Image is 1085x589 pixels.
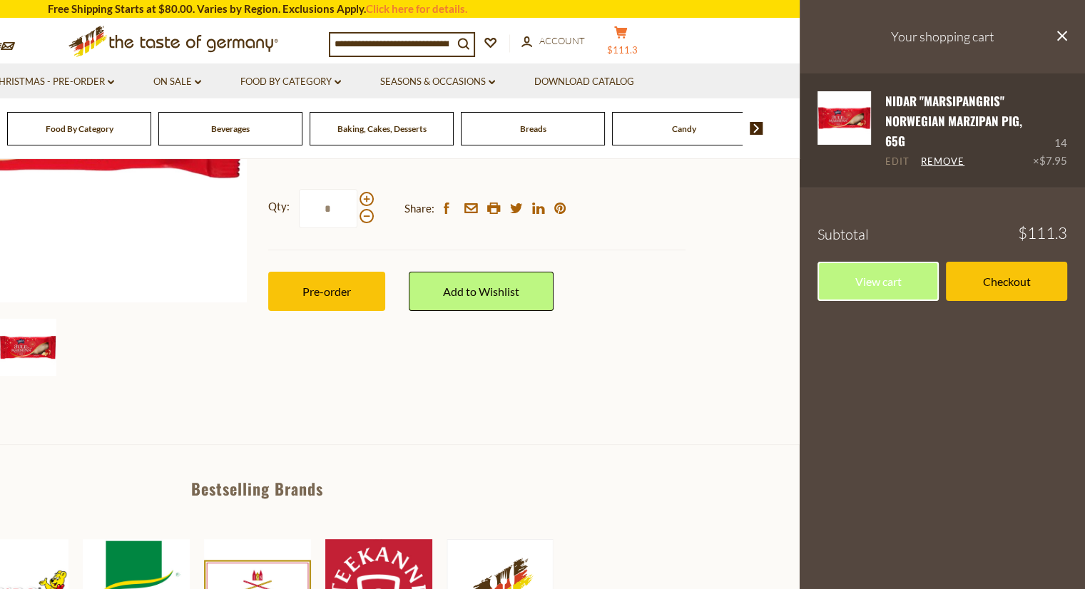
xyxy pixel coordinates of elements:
[1018,225,1067,241] span: $111.3
[211,123,250,134] a: Beverages
[1033,91,1067,170] div: 14 ×
[817,91,871,170] a: Nidar "Marsipangris" Norwegian Marzipan Pig, 65g
[268,198,290,215] strong: Qty:
[1039,154,1067,167] span: $7.95
[46,123,113,134] a: Food By Category
[520,123,546,134] a: Breads
[409,272,554,311] a: Add to Wishlist
[366,2,467,15] a: Click here for details.
[534,74,634,90] a: Download Catalog
[600,26,643,61] button: $111.3
[607,44,638,56] span: $111.3
[539,35,585,46] span: Account
[817,262,939,301] a: View cart
[521,34,585,49] a: Account
[268,272,385,311] button: Pre-order
[302,285,351,298] span: Pre-order
[946,262,1067,301] a: Checkout
[750,122,763,135] img: next arrow
[885,92,1022,150] a: Nidar "Marsipangris" Norwegian Marzipan Pig, 65g
[299,189,357,228] input: Qty:
[672,123,696,134] a: Candy
[885,155,910,168] a: Edit
[404,200,434,217] span: Share:
[817,91,871,145] img: Nidar "Marsipangris" Norwegian Marzipan Pig, 65g
[337,123,427,134] a: Baking, Cakes, Desserts
[240,74,341,90] a: Food By Category
[380,74,495,90] a: Seasons & Occasions
[921,155,964,168] a: Remove
[153,74,201,90] a: On Sale
[817,225,869,243] span: Subtotal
